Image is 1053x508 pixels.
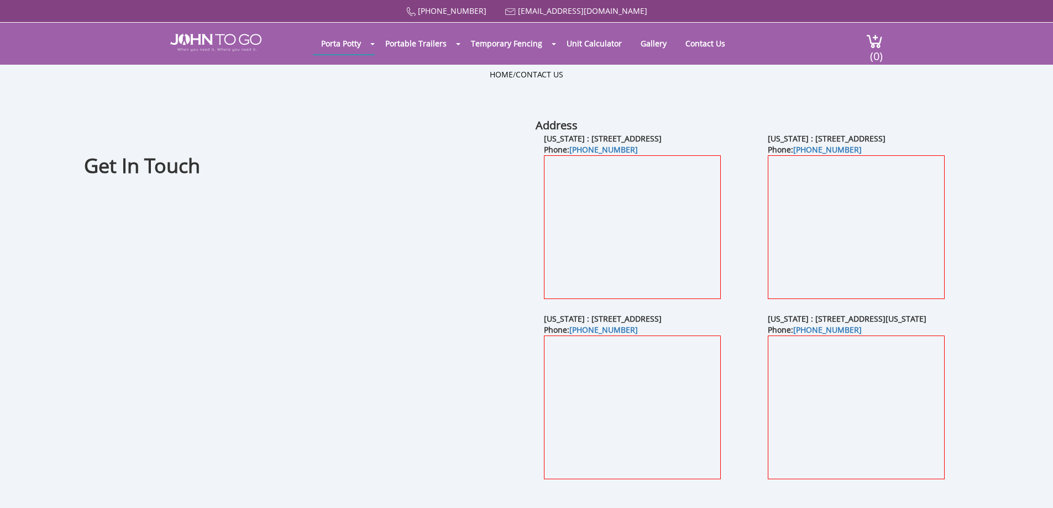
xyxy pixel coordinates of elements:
a: Porta Potty [313,33,369,54]
a: [PHONE_NUMBER] [569,144,638,155]
img: JOHN to go [170,34,261,51]
a: Gallery [632,33,675,54]
a: Contact Us [516,69,563,80]
a: [PHONE_NUMBER] [418,6,486,16]
span: (0) [869,40,883,64]
ul: / [490,69,563,80]
a: [EMAIL_ADDRESS][DOMAIN_NAME] [518,6,647,16]
img: Call [406,7,416,17]
b: [US_STATE] : [STREET_ADDRESS] [768,133,886,144]
h1: Get In Touch [84,153,522,180]
b: [US_STATE] : [STREET_ADDRESS] [544,313,662,324]
a: Temporary Fencing [463,33,551,54]
b: [US_STATE] : [STREET_ADDRESS] [544,133,662,144]
a: Portable Trailers [377,33,455,54]
a: Home [490,69,513,80]
b: Phone: [768,144,862,155]
a: [PHONE_NUMBER] [569,324,638,335]
img: cart a [866,34,883,49]
img: Mail [505,8,516,15]
b: Phone: [544,324,638,335]
a: [PHONE_NUMBER] [793,144,862,155]
a: Contact Us [677,33,734,54]
b: [US_STATE] : [STREET_ADDRESS][US_STATE] [768,313,926,324]
b: Phone: [768,324,862,335]
a: [PHONE_NUMBER] [793,324,862,335]
b: Address [536,118,578,133]
a: Unit Calculator [558,33,630,54]
b: Phone: [544,144,638,155]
